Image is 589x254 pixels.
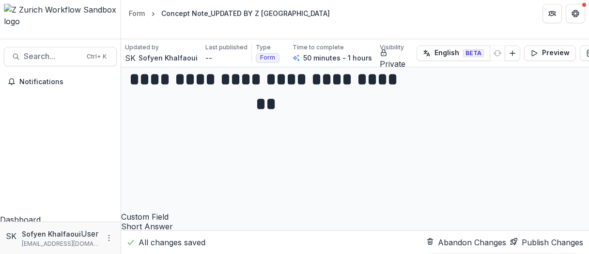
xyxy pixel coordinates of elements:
div: Concept Note_UPDATED BY Z [GEOGRAPHIC_DATA] [161,8,330,18]
img: Z Zurich Workflow Sandbox logo [4,4,117,27]
button: Refresh Translation [490,45,505,61]
p: User [81,228,99,239]
span: Form [260,54,275,61]
p: Visibility [380,43,404,52]
p: Sofyen Khalfaoui [22,229,81,239]
button: Add Language [505,45,520,61]
p: 50 minutes - 1 hours [303,53,372,63]
p: Private [380,58,405,70]
button: More [103,232,115,244]
nav: breadcrumb [125,6,334,20]
button: Abandon Changes [426,237,506,248]
button: Partners [542,4,562,23]
button: Search... [4,47,117,66]
p: Type [256,43,271,52]
p: Updated by [125,43,159,52]
span: Notifications [19,78,113,86]
span: Search... [24,52,81,61]
button: Notifications [4,74,117,90]
div: Ctrl + K [85,51,108,62]
span: Short Answer [121,222,589,231]
span: Custom Field [121,212,589,222]
button: English BETA [417,45,490,61]
p: -- [205,53,212,63]
button: Get Help [566,4,585,23]
p: [EMAIL_ADDRESS][DOMAIN_NAME] [22,239,99,248]
div: Sofyen Khalfaoui [6,230,18,242]
div: Sofyen Khalfaoui [125,52,136,64]
button: Preview [524,45,576,61]
p: Last published [205,43,248,52]
p: Sofyen Khalfaoui [139,53,198,63]
a: Form [125,6,149,20]
button: Publish Changes [510,237,583,248]
div: Form [129,8,145,18]
p: Time to complete [293,43,344,52]
p: All changes saved [139,237,205,248]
